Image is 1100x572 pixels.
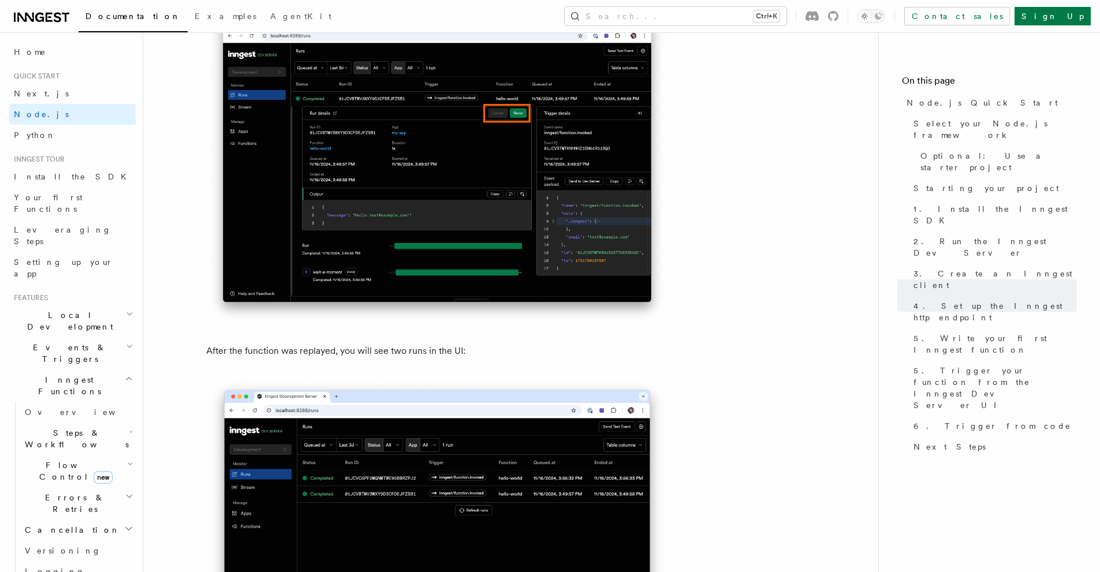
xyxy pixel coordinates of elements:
a: Documentation [79,3,188,32]
span: 3. Create an Inngest client [913,268,1077,291]
a: 4. Set up the Inngest http endpoint [909,296,1077,328]
span: Install the SDK [14,172,133,181]
a: 5. Write your first Inngest function [909,328,1077,360]
button: Steps & Workflows [20,423,136,455]
span: 1. Install the Inngest SDK [913,203,1077,226]
button: Toggle dark mode [857,9,885,23]
a: Home [9,42,136,62]
span: Node.js Quick Start [907,97,1058,109]
span: Next.js [14,89,69,98]
p: After the function was replayed, you will see two runs in the UI: [206,343,668,359]
button: Local Development [9,305,136,337]
span: Inngest Functions [9,374,125,397]
span: 4. Set up the Inngest http endpoint [913,300,1077,323]
span: Next Steps [913,441,986,453]
a: Next Steps [909,436,1077,457]
span: Python [14,130,56,140]
a: 5. Trigger your function from the Inngest Dev Server UI [909,360,1077,416]
span: Examples [195,12,256,21]
span: Features [9,293,48,302]
a: Optional: Use a starter project [916,145,1077,178]
a: Starting your project [909,178,1077,199]
a: Examples [188,3,263,31]
span: 6. Trigger from code [913,420,1071,432]
a: Select your Node.js framework [909,113,1077,145]
a: Python [9,125,136,145]
kbd: Ctrl+K [754,10,780,22]
span: Select your Node.js framework [913,118,1077,141]
span: Local Development [9,309,126,332]
span: Setting up your app [14,257,113,278]
a: Your first Functions [9,187,136,219]
span: Errors & Retries [20,492,125,515]
span: Optional: Use a starter project [920,150,1077,173]
a: Node.js Quick Start [902,92,1077,113]
button: Inngest Functions [9,369,136,402]
a: 6. Trigger from code [909,416,1077,436]
span: Your first Functions [14,193,83,214]
span: Steps & Workflows [20,427,129,450]
a: Overview [20,402,136,423]
a: Contact sales [904,7,1010,25]
span: Home [14,46,46,58]
span: Events & Triggers [9,342,126,365]
span: Versioning [25,546,101,555]
span: Starting your project [913,182,1059,194]
span: 2. Run the Inngest Dev Server [913,235,1077,259]
a: 1. Install the Inngest SDK [909,199,1077,231]
a: Setting up your app [9,252,136,284]
a: Sign Up [1015,7,1091,25]
button: Errors & Retries [20,487,136,519]
a: Install the SDK [9,166,136,187]
img: Run details expanded with rerun and cancel buttons highlighted [206,5,668,324]
span: Quick start [9,72,59,81]
span: 5. Write your first Inngest function [913,332,1077,356]
button: Cancellation [20,519,136,540]
a: AgentKit [263,3,338,31]
a: Leveraging Steps [9,219,136,252]
h4: On this page [902,74,1077,92]
a: 2. Run the Inngest Dev Server [909,231,1077,263]
a: Versioning [20,540,136,561]
span: AgentKit [270,12,331,21]
span: Node.js [14,110,69,119]
span: Leveraging Steps [14,225,111,246]
span: 5. Trigger your function from the Inngest Dev Server UI [913,365,1077,411]
span: Flow Control [20,459,127,483]
span: Documentation [85,12,181,21]
span: Cancellation [20,524,120,536]
button: Flow Controlnew [20,455,136,487]
span: Inngest tour [9,155,65,164]
a: Node.js [9,104,136,125]
a: 3. Create an Inngest client [909,263,1077,296]
span: Overview [25,407,144,417]
a: Next.js [9,83,136,104]
span: new [94,471,113,484]
button: Search...Ctrl+K [565,7,786,25]
button: Events & Triggers [9,337,136,369]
